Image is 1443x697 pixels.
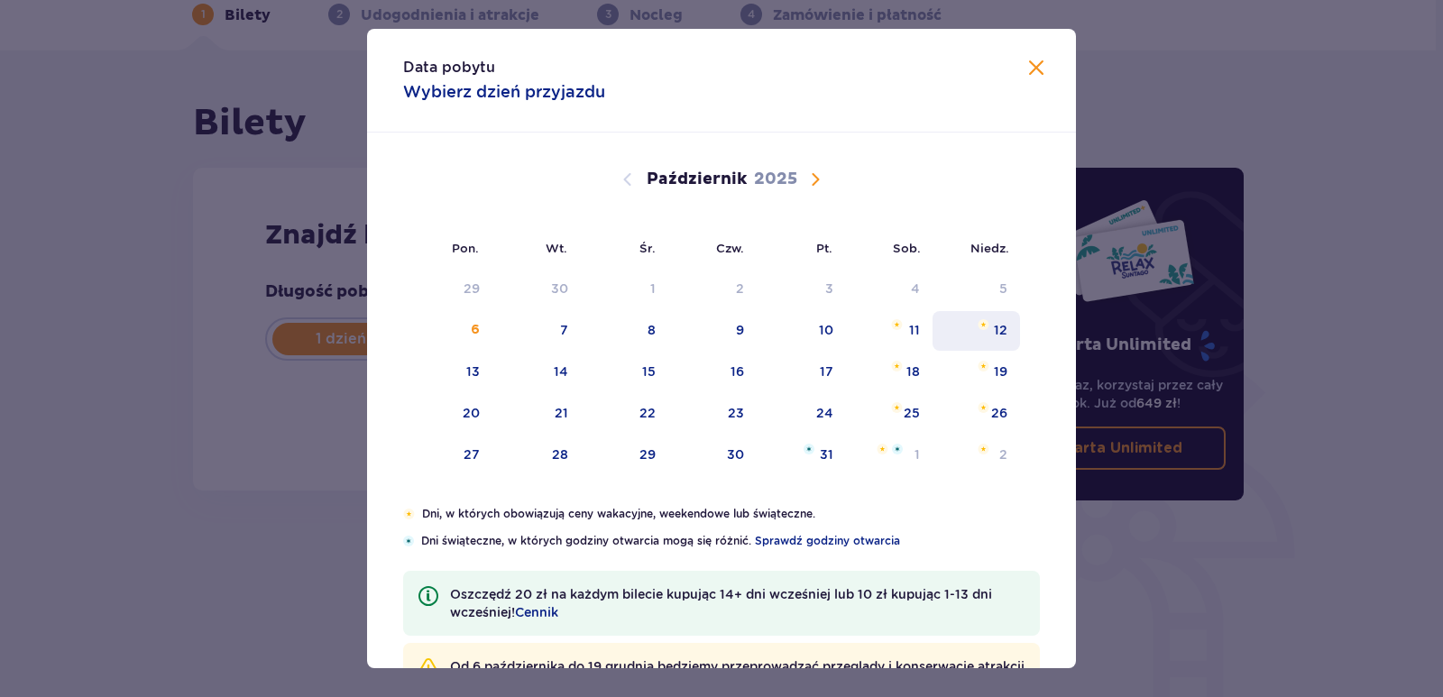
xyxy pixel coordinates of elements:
[757,436,846,475] td: piątek, 31 października 2025
[846,311,933,351] td: sobota, 11 października 2025
[492,270,582,309] td: Data niedostępna. wtorek, 30 września 2025
[757,353,846,392] td: piątek, 17 października 2025
[560,321,568,339] div: 7
[639,445,656,463] div: 29
[757,394,846,434] td: piątek, 24 października 2025
[736,280,744,298] div: 2
[554,362,568,381] div: 14
[970,241,1009,255] small: Niedz.
[716,241,744,255] small: Czw.
[492,394,582,434] td: wtorek, 21 października 2025
[915,445,920,463] div: 1
[892,444,903,454] img: Niebieska gwiazdka
[999,445,1007,463] div: 2
[403,536,414,546] img: Niebieska gwiazdka
[757,270,846,309] td: Data niedostępna. piątek, 3 października 2025
[804,169,826,190] button: Następny miesiąc
[816,241,832,255] small: Pt.
[994,362,1007,381] div: 19
[642,362,656,381] div: 15
[804,444,814,454] img: Niebieska gwiazdka
[617,169,639,190] button: Poprzedni miesiąc
[846,270,933,309] td: Data niedostępna. sobota, 4 października 2025
[515,603,558,621] a: Cennik
[492,311,582,351] td: wtorek, 7 października 2025
[668,353,758,392] td: czwartek, 16 października 2025
[754,169,797,190] p: 2025
[403,394,492,434] td: poniedziałek, 20 października 2025
[820,362,833,381] div: 17
[551,280,568,298] div: 30
[639,404,656,422] div: 22
[933,436,1020,475] td: niedziela, 2 listopada 2025
[403,353,492,392] td: poniedziałek, 13 października 2025
[581,311,668,351] td: środa, 8 października 2025
[552,445,568,463] div: 28
[668,436,758,475] td: czwartek, 30 października 2025
[639,241,656,255] small: Śr.
[464,280,480,298] div: 29
[978,402,989,413] img: Pomarańczowa gwiazdka
[893,241,921,255] small: Sob.
[911,280,920,298] div: 4
[403,58,495,78] p: Data pobytu
[978,361,989,371] img: Pomarańczowa gwiazdka
[933,353,1020,392] td: niedziela, 19 października 2025
[728,404,744,422] div: 23
[403,81,605,103] p: Wybierz dzień przyjazdu
[846,394,933,434] td: sobota, 25 października 2025
[846,436,933,475] td: sobota, 1 listopada 2025
[581,353,668,392] td: środa, 15 października 2025
[463,404,480,422] div: 20
[421,533,1040,549] p: Dni świąteczne, w których godziny otwarcia mogą się różnić.
[403,436,492,475] td: poniedziałek, 27 października 2025
[904,404,920,422] div: 25
[403,509,415,519] img: Pomarańczowa gwiazdka
[819,321,833,339] div: 10
[994,321,1007,339] div: 12
[668,311,758,351] td: czwartek, 9 października 2025
[668,394,758,434] td: czwartek, 23 października 2025
[452,241,479,255] small: Pon.
[422,506,1040,522] p: Dni, w których obowiązują ceny wakacyjne, weekendowe lub świąteczne.
[492,436,582,475] td: wtorek, 28 października 2025
[450,657,1025,693] p: Od 6 października do 19 grudnia będziemy przeprowadzać przeglądy i konserwacje atrakcji w parku. ...
[909,321,920,339] div: 11
[816,404,833,422] div: 24
[450,585,1025,621] p: Oszczędź 20 zł na każdym bilecie kupując 14+ dni wcześniej lub 10 zł kupując 1-13 dni wcześniej!
[403,270,492,309] td: Data niedostępna. poniedziałek, 29 września 2025
[464,445,480,463] div: 27
[647,169,747,190] p: Październik
[933,311,1020,351] td: niedziela, 12 października 2025
[1025,58,1047,80] button: Zamknij
[755,533,900,549] a: Sprawdź godziny otwarcia
[978,319,989,330] img: Pomarańczowa gwiazdka
[648,321,656,339] div: 8
[906,362,920,381] div: 18
[471,321,480,339] div: 6
[933,394,1020,434] td: niedziela, 26 października 2025
[978,444,989,454] img: Pomarańczowa gwiazdka
[650,280,656,298] div: 1
[581,394,668,434] td: środa, 22 października 2025
[933,270,1020,309] td: Data niedostępna. niedziela, 5 października 2025
[466,362,480,381] div: 13
[891,319,903,330] img: Pomarańczowa gwiazdka
[891,402,903,413] img: Pomarańczowa gwiazdka
[731,362,744,381] div: 16
[999,280,1007,298] div: 5
[581,436,668,475] td: środa, 29 października 2025
[820,445,833,463] div: 31
[403,311,492,351] td: poniedziałek, 6 października 2025
[581,270,668,309] td: Data niedostępna. środa, 1 października 2025
[492,353,582,392] td: wtorek, 14 października 2025
[846,353,933,392] td: sobota, 18 października 2025
[668,270,758,309] td: Data niedostępna. czwartek, 2 października 2025
[757,311,846,351] td: piątek, 10 października 2025
[877,444,888,454] img: Pomarańczowa gwiazdka
[991,404,1007,422] div: 26
[891,361,903,371] img: Pomarańczowa gwiazdka
[825,280,833,298] div: 3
